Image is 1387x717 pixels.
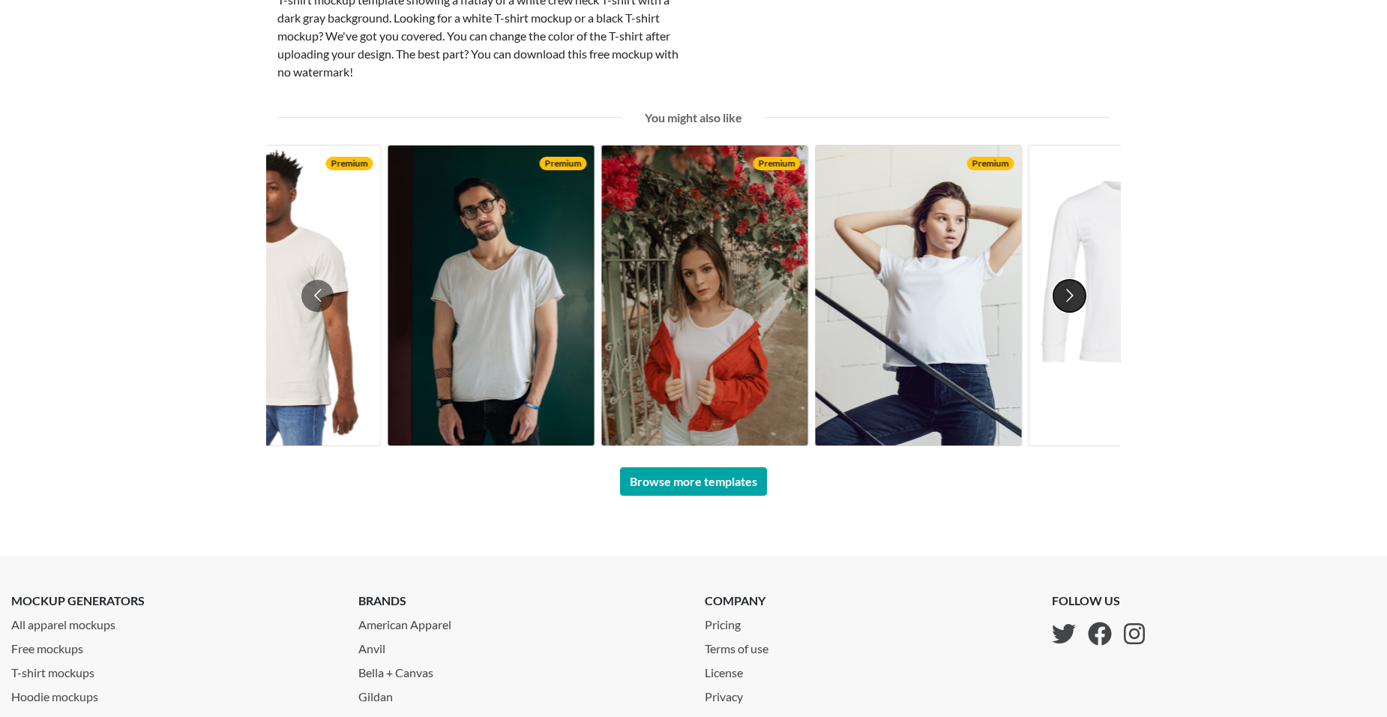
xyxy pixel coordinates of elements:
p: mockup generators [11,592,336,610]
img: young girl wearing a white crew neck T-shirt on stairs [816,145,1022,445]
a: Premium [601,145,809,446]
a: American Apparel [358,610,683,634]
span: Premium [325,157,373,170]
a: Gildan [358,682,683,706]
img: long-haired man with glasses wearing a white scoop neck T-shirt [388,145,595,445]
span: Premium [966,157,1014,170]
p: company [705,592,780,610]
button: Go to previous slide [301,280,334,312]
span: Premium [539,157,586,170]
a: Privacy [705,682,780,706]
a: Browse more templates [620,467,767,496]
a: Anvil [358,634,683,658]
a: License [705,658,780,682]
a: T-shirt mockups [11,658,336,682]
img: pretty woman wearing a white scoop neck T-shirt near a fence with flowers [602,145,808,445]
a: Pricing [705,610,780,634]
a: Terms of use [705,634,780,658]
p: follow us [1052,592,1145,610]
img: dark haired male model wearing a white Bella + Canvas 3001 crew neck T-shirt [175,145,381,445]
a: Free mockups [11,634,336,658]
a: Premium [815,145,1023,446]
a: Bella + Canvas [358,658,683,682]
span: Premium [753,157,800,170]
a: All apparel mockups [11,610,336,634]
button: Go to next slide [1053,280,1086,312]
div: You might also like [634,109,753,127]
a: Premium [388,145,595,446]
img: ghost mannequin of a white Bella + Canvas 3501 long sleeve shirt with a transparent background [1029,145,1236,445]
a: Hoodie mockups [11,682,336,706]
p: brands [358,592,683,610]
